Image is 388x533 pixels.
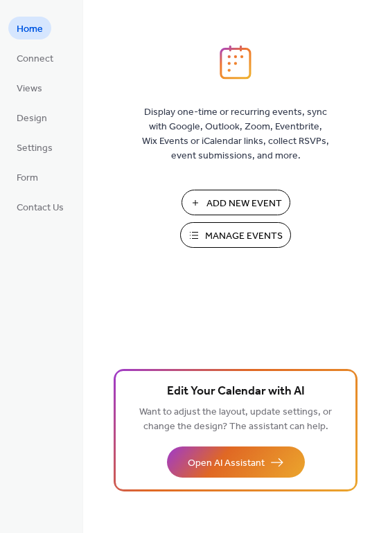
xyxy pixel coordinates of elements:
span: Open AI Assistant [188,456,265,471]
a: Form [8,165,46,188]
a: Connect [8,46,62,69]
span: Form [17,171,38,186]
a: Views [8,76,51,99]
a: Design [8,106,55,129]
a: Contact Us [8,195,72,218]
a: Settings [8,136,61,159]
span: Contact Us [17,201,64,215]
span: Manage Events [205,229,283,244]
button: Open AI Assistant [167,446,305,478]
button: Manage Events [180,222,291,248]
button: Add New Event [182,190,290,215]
img: logo_icon.svg [220,45,252,80]
span: Add New Event [206,197,282,211]
span: Design [17,111,47,126]
span: Views [17,82,42,96]
a: Home [8,17,51,39]
span: Settings [17,141,53,156]
span: Home [17,22,43,37]
span: Want to adjust the layout, update settings, or change the design? The assistant can help. [139,403,332,436]
span: Display one-time or recurring events, sync with Google, Outlook, Zoom, Eventbrite, Wix Events or ... [142,105,329,163]
span: Edit Your Calendar with AI [167,382,305,401]
span: Connect [17,52,53,66]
